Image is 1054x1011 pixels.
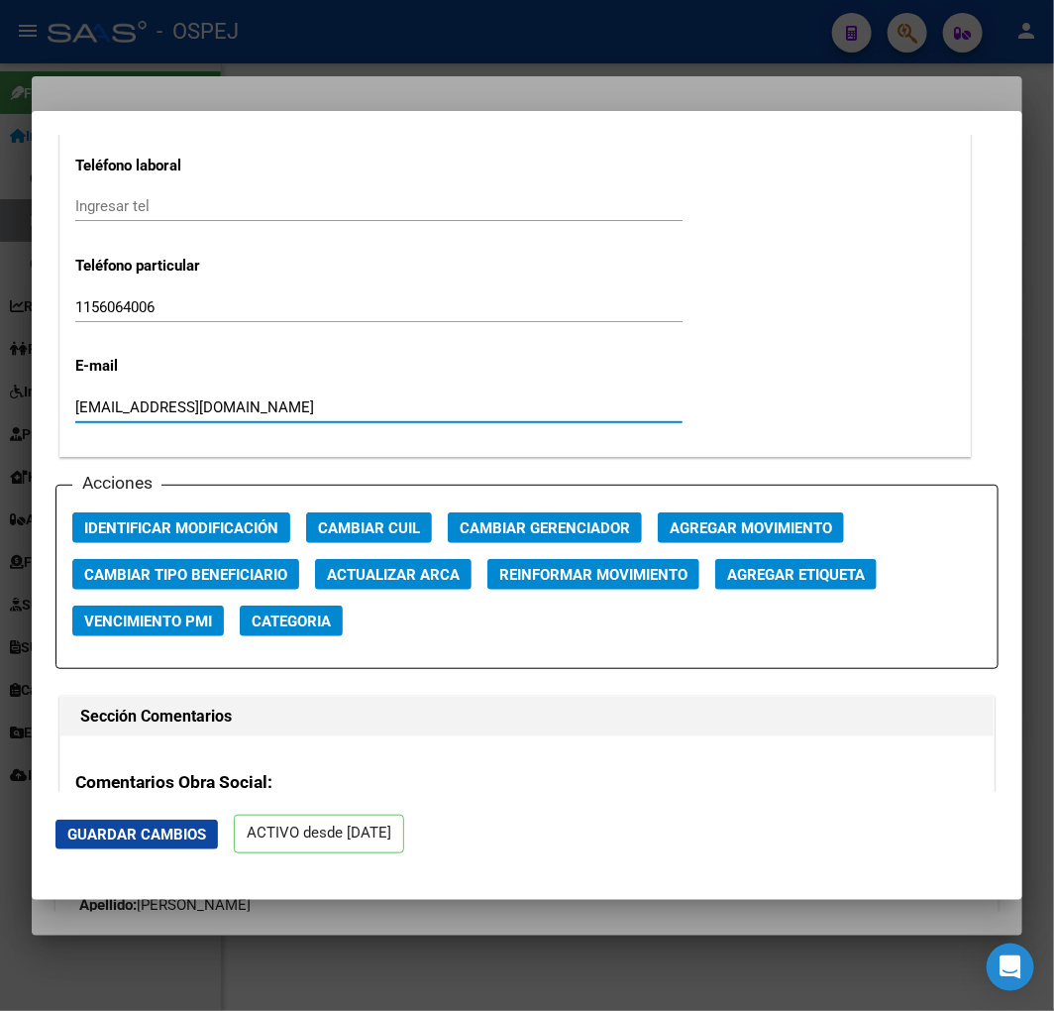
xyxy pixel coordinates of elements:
button: Actualizar ARCA [315,559,472,590]
span: Reinformar Movimiento [499,566,687,584]
button: Cambiar CUIL [306,512,432,543]
h3: Acciones [72,470,161,496]
p: ACTIVO desde [DATE] [234,815,404,853]
button: Agregar Movimiento [658,512,844,543]
button: Categoria [240,606,343,636]
button: Cambiar Tipo Beneficiario [72,559,299,590]
button: Identificar Modificación [72,512,290,543]
span: Cambiar Tipo Beneficiario [84,566,287,584]
p: Teléfono particular [75,255,339,278]
span: Agregar Movimiento [670,519,832,537]
span: Agregar Etiqueta [727,566,865,584]
button: Guardar Cambios [55,820,218,849]
span: Categoria [252,613,331,630]
span: Actualizar ARCA [327,566,460,584]
button: Reinformar Movimiento [487,559,699,590]
span: Cambiar CUIL [318,519,420,537]
div: Open Intercom Messenger [987,944,1034,991]
p: Teléfono laboral [75,155,339,177]
h3: Comentarios Obra Social: [75,769,979,795]
button: Vencimiento PMI [72,606,224,636]
button: Cambiar Gerenciador [448,512,642,543]
span: Identificar Modificación [84,519,278,537]
button: Agregar Etiqueta [715,559,877,590]
span: Vencimiento PMI [84,613,212,630]
p: E-mail [75,355,339,378]
span: Cambiar Gerenciador [460,519,630,537]
span: Guardar Cambios [67,826,206,843]
h1: Sección Comentarios [80,705,974,729]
